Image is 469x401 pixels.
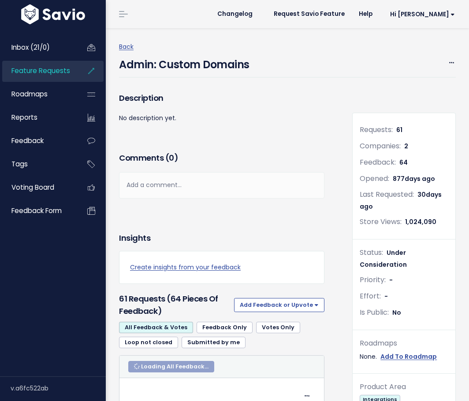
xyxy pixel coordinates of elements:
a: Roadmaps [2,84,73,104]
span: Voting Board [11,183,54,192]
a: Feedback [2,131,73,151]
img: logo-white.9d6f32f41409.svg [19,4,87,24]
span: - [389,276,393,284]
a: Inbox (21/0) [2,37,73,58]
span: Feature Requests [11,66,70,75]
span: Changelog [217,11,253,17]
a: Voting Board [2,177,73,198]
span: Opened: [360,173,389,184]
p: No description yet. [119,113,324,124]
a: Votes Only [256,322,300,333]
a: Feedback form [2,201,73,221]
span: 877 [393,174,435,183]
span: Priority: [360,275,386,285]
a: Help [352,7,380,21]
span: 2 [404,142,408,151]
span: Under Consideration [360,248,407,269]
a: Feedback Only [197,322,253,333]
span: 61 [396,125,402,134]
h3: 61 Requests (64 pieces of Feedback) [119,293,231,317]
span: Feedback [11,136,44,145]
a: Back [119,42,134,51]
span: Feedback: [360,157,396,167]
div: Product Area [360,381,448,394]
span: Inbox (21/0) [11,43,50,52]
a: Request Savio Feature [267,7,352,21]
div: v.a6fc522ab [11,377,106,400]
span: Companies: [360,141,401,151]
span: Effort: [360,291,381,301]
h4: Admin: Custom Domains [119,52,249,73]
span: 64 [399,158,408,167]
span: Hi [PERSON_NAME] [390,11,455,18]
a: All Feedback & Votes [119,322,193,333]
a: Add To Roadmap [380,351,437,362]
span: No [392,308,401,317]
span: Roadmaps [11,89,48,99]
span: Requests: [360,125,393,135]
span: - [384,292,388,301]
a: Reports [2,107,73,128]
a: Submitted by me [182,337,246,348]
span: Feedback form [11,206,62,215]
a: Feature Requests [2,61,73,81]
span: Reports [11,113,37,122]
span: Status: [360,247,383,258]
span: 0 [169,152,174,163]
span: 1,024,090 [405,217,436,226]
a: Hi [PERSON_NAME] [380,7,462,21]
h3: Insights [119,232,150,244]
a: Tags [2,154,73,174]
span: Last Requested: [360,189,414,199]
span: Is Public: [360,307,389,317]
div: None. [360,351,448,362]
div: Add a comment... [119,172,324,198]
span: Store Views: [360,217,402,227]
a: Loop not closed [119,337,178,348]
div: Roadmaps [360,337,448,350]
button: Add Feedback or Upvote [234,298,324,312]
span: days ago [405,174,435,183]
a: Create insights from your feedback [130,262,313,273]
h3: Description [119,92,324,104]
h3: Comments ( ) [119,152,324,164]
span: Tags [11,159,28,169]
